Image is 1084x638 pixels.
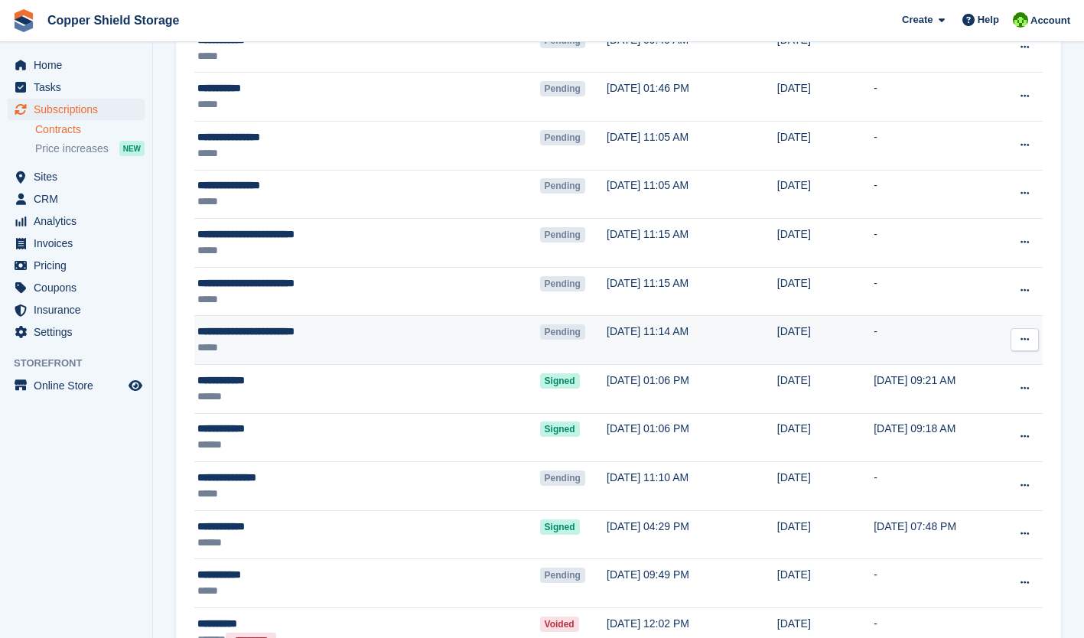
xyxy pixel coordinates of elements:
[607,413,777,462] td: [DATE] 01:06 PM
[874,121,995,170] td: -
[540,470,585,486] span: Pending
[34,188,125,210] span: CRM
[607,170,777,219] td: [DATE] 11:05 AM
[8,188,145,210] a: menu
[874,170,995,219] td: -
[777,73,874,122] td: [DATE]
[540,130,585,145] span: Pending
[777,170,874,219] td: [DATE]
[607,219,777,268] td: [DATE] 11:15 AM
[34,54,125,76] span: Home
[607,267,777,316] td: [DATE] 11:15 AM
[35,140,145,157] a: Price increases NEW
[540,568,585,583] span: Pending
[1030,13,1070,28] span: Account
[540,178,585,194] span: Pending
[874,24,995,73] td: -
[8,166,145,187] a: menu
[34,255,125,276] span: Pricing
[8,54,145,76] a: menu
[12,9,35,32] img: stora-icon-8386f47178a22dfd0bd8f6a31ec36ba5ce8667c1dd55bd0f319d3a0aa187defe.svg
[777,267,874,316] td: [DATE]
[8,99,145,120] a: menu
[540,617,579,632] span: Voided
[41,8,185,33] a: Copper Shield Storage
[540,373,580,389] span: Signed
[34,233,125,254] span: Invoices
[777,316,874,365] td: [DATE]
[34,321,125,343] span: Settings
[607,121,777,170] td: [DATE] 11:05 AM
[8,210,145,232] a: menu
[14,356,152,371] span: Storefront
[8,233,145,254] a: menu
[34,76,125,98] span: Tasks
[777,462,874,511] td: [DATE]
[874,364,995,413] td: [DATE] 09:21 AM
[777,364,874,413] td: [DATE]
[34,375,125,396] span: Online Store
[8,375,145,396] a: menu
[874,462,995,511] td: -
[902,12,933,28] span: Create
[34,99,125,120] span: Subscriptions
[540,227,585,243] span: Pending
[874,413,995,462] td: [DATE] 09:18 AM
[978,12,999,28] span: Help
[607,316,777,365] td: [DATE] 11:14 AM
[874,316,995,365] td: -
[607,73,777,122] td: [DATE] 01:46 PM
[540,519,580,535] span: Signed
[777,413,874,462] td: [DATE]
[607,559,777,608] td: [DATE] 09:49 PM
[777,559,874,608] td: [DATE]
[607,462,777,511] td: [DATE] 11:10 AM
[607,510,777,559] td: [DATE] 04:29 PM
[777,121,874,170] td: [DATE]
[777,219,874,268] td: [DATE]
[540,81,585,96] span: Pending
[1013,12,1028,28] img: Stephanie Wirhanowicz
[35,122,145,137] a: Contracts
[34,210,125,232] span: Analytics
[119,141,145,156] div: NEW
[874,510,995,559] td: [DATE] 07:48 PM
[540,276,585,291] span: Pending
[777,510,874,559] td: [DATE]
[607,24,777,73] td: [DATE] 09:49 AM
[34,277,125,298] span: Coupons
[8,255,145,276] a: menu
[540,422,580,437] span: Signed
[34,299,125,321] span: Insurance
[540,324,585,340] span: Pending
[8,299,145,321] a: menu
[126,376,145,395] a: Preview store
[8,277,145,298] a: menu
[8,76,145,98] a: menu
[874,267,995,316] td: -
[874,219,995,268] td: -
[35,142,109,156] span: Price increases
[777,24,874,73] td: [DATE]
[607,364,777,413] td: [DATE] 01:06 PM
[874,559,995,608] td: -
[8,321,145,343] a: menu
[34,166,125,187] span: Sites
[874,73,995,122] td: -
